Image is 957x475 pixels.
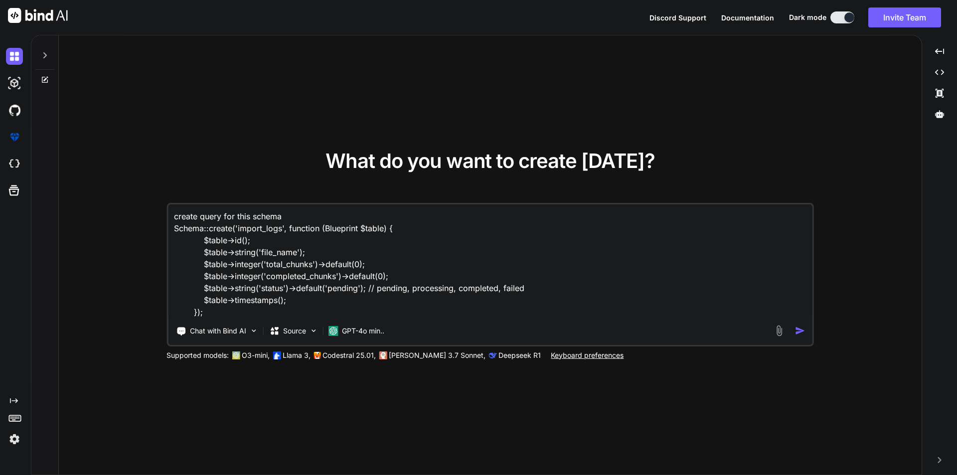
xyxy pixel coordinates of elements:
p: Chat with Bind AI [190,326,246,336]
button: Discord Support [649,12,706,23]
img: premium [6,129,23,146]
img: githubDark [6,102,23,119]
button: Documentation [721,12,774,23]
p: Supported models: [166,350,229,360]
img: darkAi-studio [6,75,23,92]
span: What do you want to create [DATE]? [325,149,655,173]
span: Dark mode [789,12,826,22]
p: GPT-4o min.. [342,326,384,336]
img: icon [795,325,805,336]
textarea: create query for this schema Schema::create('import_logs', function (Blueprint $table) { $table->... [168,204,812,318]
p: Codestral 25.01, [322,350,376,360]
img: GPT-4 [232,351,240,359]
p: Deepseek R1 [498,350,541,360]
img: claude [488,351,496,359]
img: attachment [774,325,785,336]
p: O3-mini, [242,350,270,360]
img: Bind AI [8,8,68,23]
img: settings [6,431,23,448]
img: Llama2 [273,351,281,359]
p: [PERSON_NAME] 3.7 Sonnet, [389,350,485,360]
span: Discord Support [649,13,706,22]
img: cloudideIcon [6,156,23,172]
span: Documentation [721,13,774,22]
img: GPT-4o mini [328,326,338,336]
button: Invite Team [868,7,941,27]
img: darkChat [6,48,23,65]
img: claude [379,351,387,359]
img: Pick Tools [249,326,258,335]
p: Llama 3, [283,350,311,360]
p: Source [283,326,306,336]
img: Mistral-AI [314,352,320,359]
p: Keyboard preferences [551,350,624,360]
img: Pick Models [309,326,318,335]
